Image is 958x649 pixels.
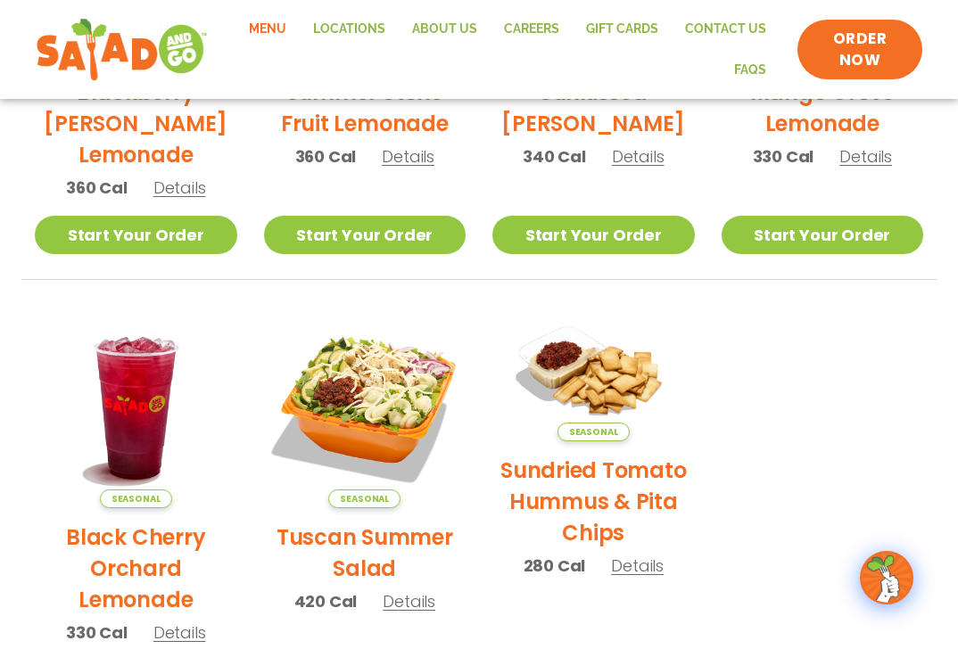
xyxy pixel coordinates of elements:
a: Locations [300,9,399,50]
img: Product photo for Black Cherry Orchard Lemonade [35,307,237,509]
h2: Summer Stone Fruit Lemonade [264,77,467,139]
span: Seasonal [557,423,630,441]
span: 360 Cal [66,176,128,200]
img: new-SAG-logo-768×292 [36,14,208,86]
span: 360 Cal [295,144,357,168]
h2: Mango Grove Lemonade [722,77,924,139]
span: Seasonal [328,489,401,508]
span: ORDER NOW [815,29,904,71]
a: Menu [235,9,300,50]
h2: Sunkissed [PERSON_NAME] [492,77,695,139]
h2: Sundried Tomato Hummus & Pita Chips [492,455,695,548]
a: Careers [491,9,573,50]
span: 280 Cal [524,554,586,578]
span: Details [612,145,665,168]
a: FAQs [721,50,780,91]
a: About Us [399,9,491,50]
span: 330 Cal [66,620,128,645]
a: Start Your Order [722,216,924,254]
a: Contact Us [672,9,780,50]
span: Details [383,590,435,612]
h2: Blackberry [PERSON_NAME] Lemonade [35,77,237,170]
span: 330 Cal [753,144,814,168]
h2: Tuscan Summer Salad [264,522,467,584]
h2: Black Cherry Orchard Lemonade [35,522,237,615]
a: GIFT CARDS [573,9,672,50]
span: Details [611,555,664,577]
img: wpChatIcon [862,553,912,603]
span: Details [839,145,892,168]
span: 340 Cal [523,144,586,168]
img: Product photo for Sundried Tomato Hummus & Pita Chips [492,307,695,441]
a: Start Your Order [35,216,237,254]
span: Details [153,621,206,644]
img: Product photo for Tuscan Summer Salad [264,307,467,509]
nav: Menu [226,9,780,90]
a: ORDER NOW [797,20,922,80]
a: Start Your Order [264,216,467,254]
span: 420 Cal [294,589,358,613]
span: Details [153,177,206,199]
span: Details [382,145,434,168]
a: Start Your Order [492,216,695,254]
span: Seasonal [100,489,172,508]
